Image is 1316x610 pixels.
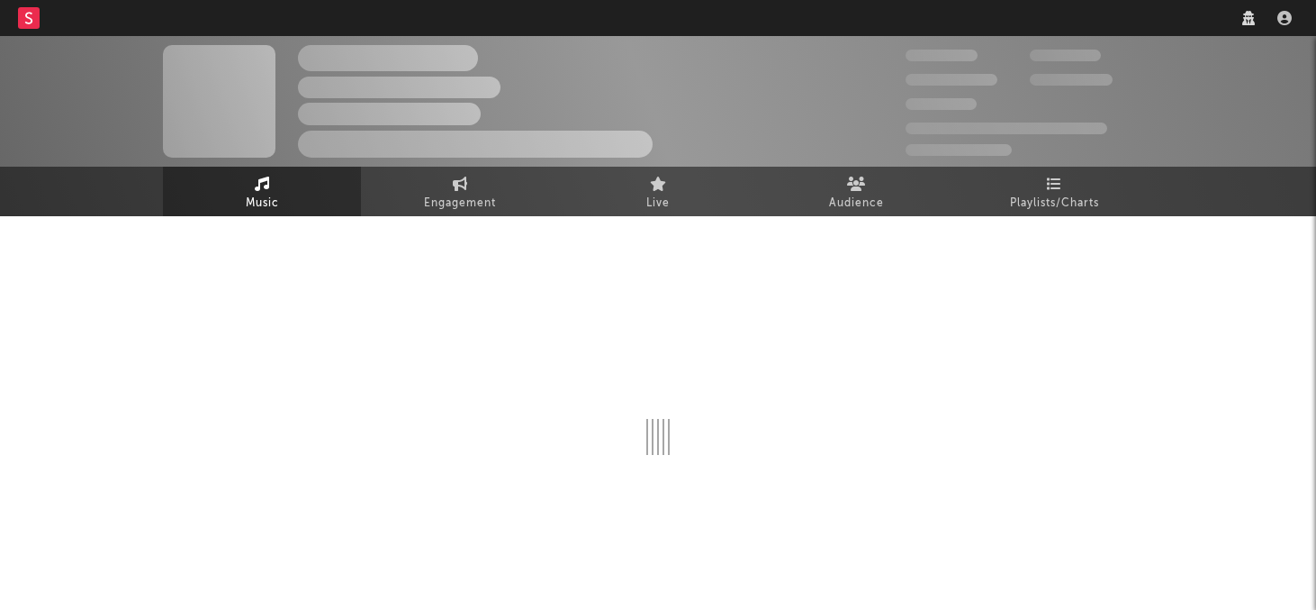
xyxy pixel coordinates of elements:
span: 50.000.000 Monthly Listeners [906,123,1107,134]
span: Audience [829,193,884,214]
span: 300.000 [906,50,978,61]
span: Live [646,193,670,214]
a: Music [163,167,361,216]
span: 50.000.000 [906,74,997,86]
a: Playlists/Charts [955,167,1153,216]
span: Jump Score: 85.0 [906,144,1012,156]
span: 100.000 [1030,50,1101,61]
span: Music [246,193,279,214]
span: 1.000.000 [1030,74,1113,86]
span: 100.000 [906,98,977,110]
span: Playlists/Charts [1010,193,1099,214]
span: Engagement [424,193,496,214]
a: Audience [757,167,955,216]
a: Live [559,167,757,216]
a: Engagement [361,167,559,216]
